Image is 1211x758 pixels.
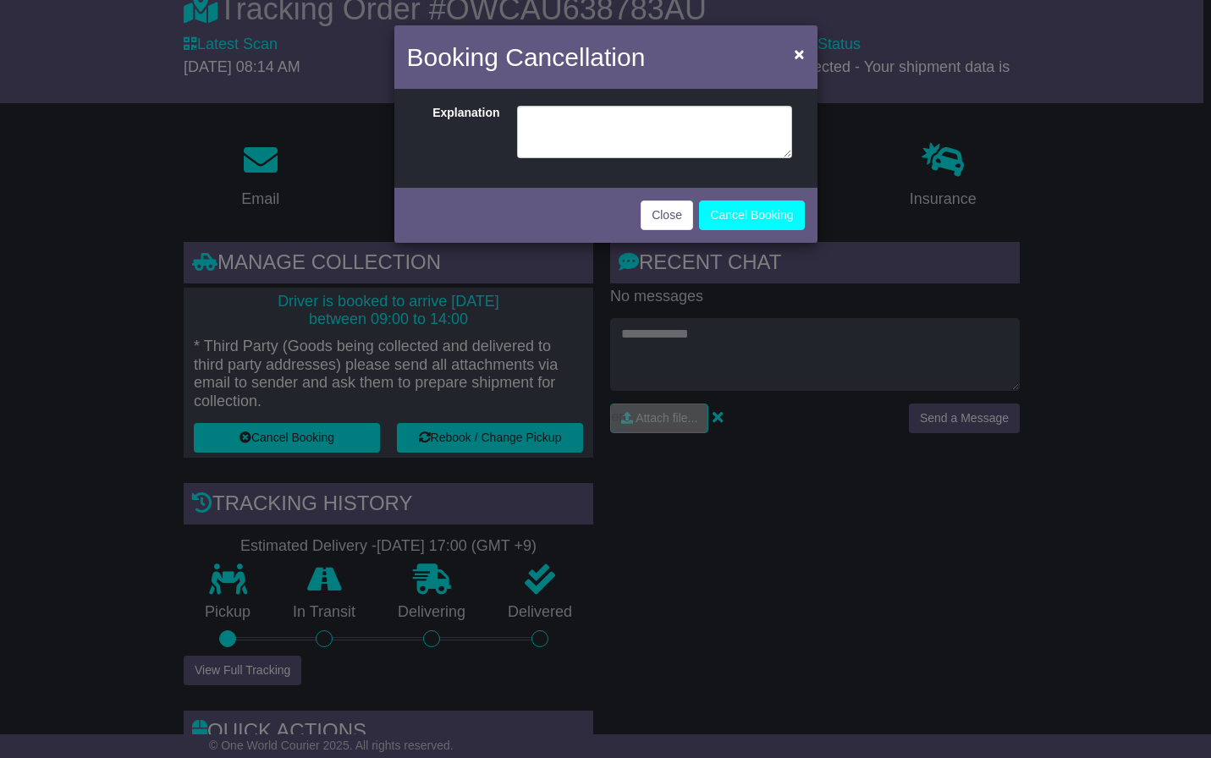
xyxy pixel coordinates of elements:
span: × [794,44,804,63]
button: Cancel Booking [699,200,804,230]
label: Explanation [411,106,509,154]
button: Close [641,200,693,230]
h4: Booking Cancellation [407,38,646,76]
button: Close [785,36,812,71]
